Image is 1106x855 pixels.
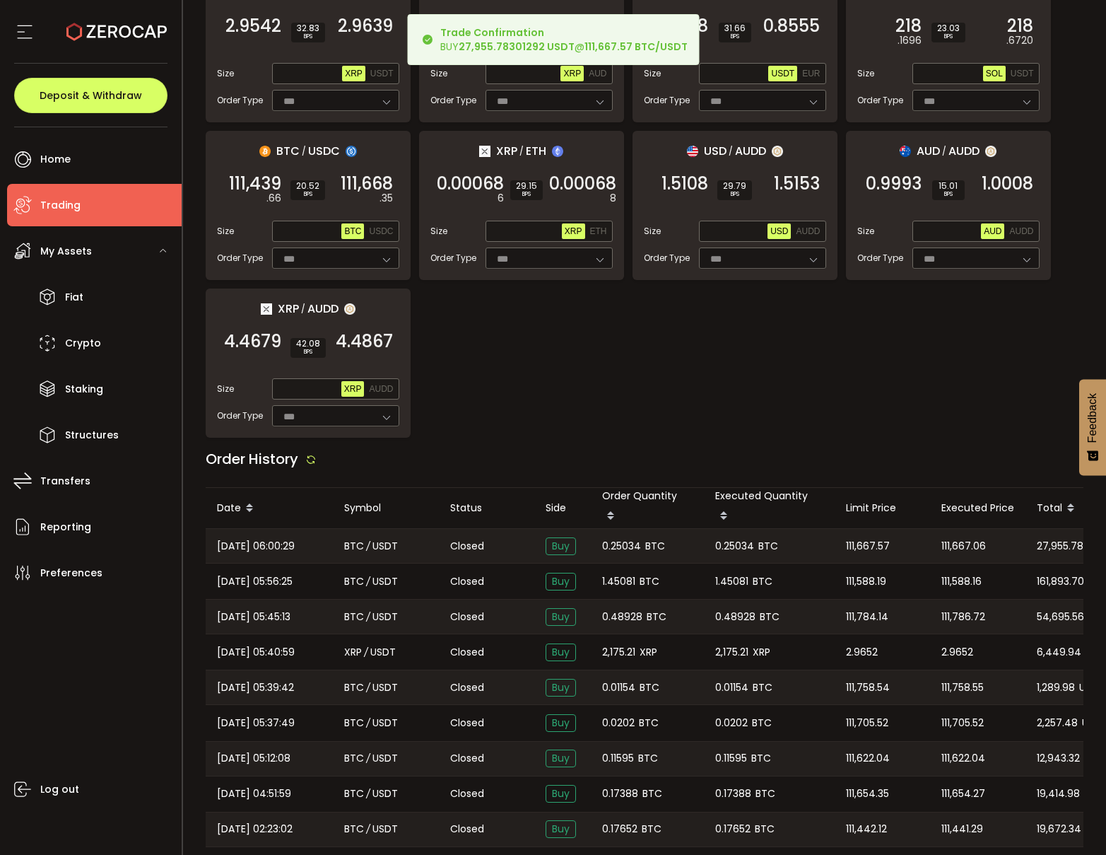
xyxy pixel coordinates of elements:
span: Size [217,383,234,395]
span: [DATE] 05:37:49 [217,715,295,731]
span: Order Type [430,252,476,264]
span: USDT [372,680,398,696]
span: Size [430,225,447,238]
div: Date [206,496,333,520]
div: BUY @ [440,25,688,54]
img: xrp_portfolio.png [261,303,272,315]
span: Buy [546,644,576,661]
span: 111,654.35 [846,786,889,802]
span: Size [857,225,874,238]
span: USD [704,142,726,160]
span: 1.0008 [982,177,1033,191]
span: BTC [344,574,364,590]
img: zuPXiwguUFiBOIQyqLOiXsnnNitlx7q4LCwEbLHADjIpTka+Lip0HH8D0VTrd02z+wEAAAAASUVORK5CYII= [344,303,355,315]
span: [DATE] 04:51:59 [217,786,291,802]
span: Fiat [65,287,83,308]
span: Closed [450,574,484,589]
span: 31.66 [724,24,746,33]
span: USDT [372,750,398,767]
button: Feedback - Show survey [1079,379,1106,475]
span: 2.9639 [338,19,393,33]
span: 23.03 [937,24,960,33]
span: [DATE] 05:12:08 [217,750,290,767]
span: Buy [546,608,576,626]
button: SOL [983,66,1006,81]
span: 111,667.06 [941,538,986,554]
span: [DATE] 05:56:25 [217,574,293,590]
span: XRP [344,384,362,394]
span: Log out [40,779,79,800]
span: 2.9652 [941,644,973,661]
span: BTC [640,574,659,590]
span: USDT [1079,680,1105,696]
em: .1696 [898,33,922,48]
span: XRP [640,644,657,661]
span: Closed [450,786,484,801]
img: zuPXiwguUFiBOIQyqLOiXsnnNitlx7q4LCwEbLHADjIpTka+Lip0HH8D0VTrd02z+wEAAAAASUVORK5CYII= [772,146,783,157]
span: Closed [450,822,484,837]
span: Size [644,67,661,80]
span: [DATE] 05:40:59 [217,644,295,661]
button: USDT [768,66,797,81]
span: USD [770,226,788,236]
span: 0.0202 [602,715,635,731]
span: 32.83 [297,24,319,33]
b: 27,955.78301292 USDT [459,40,575,54]
div: Side [534,500,591,516]
span: 0.17388 [602,786,638,802]
span: Reporting [40,517,91,537]
em: / [366,609,370,625]
button: XRP [562,223,585,239]
span: AUDD [369,384,393,394]
span: Order Type [217,409,263,422]
span: 0.00068 [549,177,616,191]
span: 4.4867 [336,335,393,349]
i: BPS [937,33,960,41]
span: AUD [917,142,940,160]
span: Order Type [857,252,903,264]
span: 1.45081 [715,574,748,590]
img: btc_portfolio.svg [259,146,271,157]
span: USDT [372,574,398,590]
span: 218 [1007,19,1033,33]
span: [DATE] 06:00:29 [217,538,295,554]
span: 111,786.72 [941,609,985,625]
em: / [366,538,370,554]
span: 111,758.55 [941,680,984,696]
iframe: Chat Widget [938,702,1106,855]
span: USDT [370,69,394,78]
span: [DATE] 05:45:13 [217,609,290,625]
em: / [366,750,370,767]
span: My Assets [40,241,92,262]
span: Crypto [65,333,101,354]
i: BPS [724,33,746,41]
span: 1.5108 [661,177,708,191]
span: BTC [344,609,364,625]
span: 0.17652 [602,821,637,837]
span: BTC [645,538,665,554]
span: Order Type [644,252,690,264]
span: 111,784.14 [846,609,888,625]
button: AUD [586,66,609,81]
span: Buy [546,785,576,803]
span: BTC [642,786,662,802]
span: Trading [40,195,81,216]
span: Order History [206,449,298,469]
img: aud_portfolio.svg [900,146,911,157]
button: EUR [799,66,823,81]
img: zuPXiwguUFiBOIQyqLOiXsnnNitlx7q4LCwEbLHADjIpTka+Lip0HH8D0VTrd02z+wEAAAAASUVORK5CYII= [985,146,996,157]
span: BTC [344,750,364,767]
span: AUDD [735,142,766,160]
span: AUDD [948,142,979,160]
span: USDT [771,69,794,78]
span: Size [430,67,447,80]
span: BTC [753,574,772,590]
span: USDT [372,786,398,802]
i: BPS [296,190,319,199]
span: 0.17652 [715,821,751,837]
img: eth_portfolio.svg [552,146,563,157]
span: Buy [546,714,576,732]
span: Order Type [644,94,690,107]
span: Closed [450,610,484,624]
span: Buy [546,820,576,838]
